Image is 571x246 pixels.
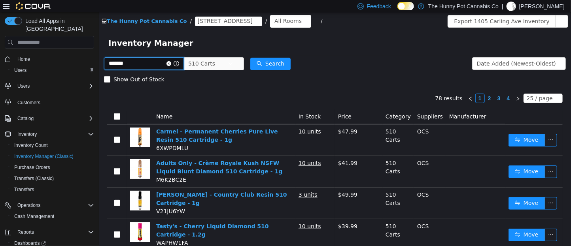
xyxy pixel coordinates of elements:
li: Next Page [414,81,424,91]
button: Catalog [2,113,97,124]
i: icon: shop [3,6,8,11]
span: Name [57,101,74,107]
span: WAPHW1FA [57,227,89,234]
span: Cash Management [14,213,54,220]
button: icon: ellipsis [457,3,469,15]
span: Feedback [367,2,391,10]
span: Users [11,66,94,75]
span: Inventory Count [11,141,94,150]
button: Transfers [8,184,97,195]
u: 10 units [200,148,222,154]
div: 25 / page [428,82,454,90]
div: Marcus Lautenbach [507,2,516,11]
a: Inventory Count [11,141,51,150]
a: 2 [386,82,395,90]
button: Reports [14,227,37,237]
a: Purchase Orders [11,163,53,172]
img: Adults Only - Crème Royale Kush NSFW Liquid Blunt Diamond 510 Cartridge - 1g hero shot [31,147,51,167]
i: icon: down [456,84,460,89]
button: Operations [14,201,44,210]
a: Inventory Manager (Classic) [11,152,77,161]
li: 78 results [336,81,363,91]
button: icon: swapMove [410,216,446,229]
li: 2 [386,81,395,91]
span: OCS [318,179,330,186]
td: 510 Carts [284,144,315,175]
u: 10 units [200,211,222,217]
p: The Hunny Pot Cannabis Co [428,2,499,11]
button: Inventory [14,130,40,139]
span: Inventory Count [14,142,48,148]
i: icon: left [369,84,374,89]
p: | [502,2,503,11]
button: icon: ellipsis [446,185,458,197]
a: icon: shopThe Hunny Pot Cannabis Co [3,6,88,12]
span: Customers [14,97,94,107]
button: Inventory Count [8,140,97,151]
button: icon: searchSearch [151,45,192,58]
a: 4 [405,82,414,90]
button: Users [8,65,97,76]
td: 510 Carts [284,112,315,144]
a: Adults Only - Crème Royale Kush NSFW Liquid Blunt Diamond 510 Cartridge - 1g [57,148,183,162]
span: Transfers (Classic) [11,174,94,183]
a: Tasty's - Cherry Liquid Diamond 510 Cartridge - 1.2g [57,211,170,225]
span: / [222,6,223,12]
i: icon: info-circle [75,49,80,54]
li: 3 [395,81,405,91]
a: [PERSON_NAME] - Country Club Resin 510 Cartridge - 1g [57,179,188,194]
button: icon: swapMove [410,122,446,134]
button: icon: ellipsis [446,122,458,134]
span: Category [287,101,312,107]
u: 10 units [200,116,222,122]
button: icon: ellipsis [446,153,458,166]
u: 3 units [200,179,219,186]
span: Inventory Manager (Classic) [11,152,94,161]
span: In Stock [200,101,222,107]
span: Inventory [14,130,94,139]
li: 4 [405,81,414,91]
span: 6XWPDMLU [57,133,89,139]
a: Carmel - Permanent Cherries Pure Live Resin 510 Cartridge - 1g [57,116,179,131]
button: Users [2,81,97,92]
i: icon: down [458,49,462,54]
button: Customers [2,96,97,108]
button: Export 1405 Carling Ave Inventory [349,3,457,15]
button: Operations [2,200,97,211]
span: Transfers [11,185,94,194]
span: OCS [318,116,330,122]
img: Cova [16,2,51,10]
button: icon: swapMove [410,185,446,197]
span: Cash Management [11,212,94,221]
span: $39.99 [239,211,259,217]
span: Manufacturer [350,101,388,107]
span: Operations [14,201,94,210]
span: Reports [17,229,34,235]
span: M6K2BC2E [57,164,87,171]
span: Operations [17,202,41,208]
button: Home [2,53,97,65]
span: V21JU6YW [57,196,86,202]
span: Catalog [14,114,94,123]
button: Users [14,81,33,91]
span: / [91,6,93,12]
span: Inventory [17,131,37,137]
img: Tasty's - Cherry Liquid Diamond 510 Cartridge - 1.2g hero shot [31,210,51,230]
button: icon: swapMove [410,153,446,166]
span: 510 Carts [89,45,116,57]
button: Inventory Manager (Classic) [8,151,97,162]
span: Home [17,56,30,62]
span: Inventory Manager [9,24,99,37]
span: / [166,6,168,12]
a: 3 [396,82,405,90]
span: Purchase Orders [11,163,94,172]
img: Carmel - Permanent Cherries Pure Live Resin 510 Cartridge - 1g hero shot [31,115,51,135]
span: OCS [318,148,330,154]
i: icon: right [417,84,422,89]
button: Reports [2,227,97,238]
button: Inventory [2,129,97,140]
i: icon: close-circle [68,49,72,54]
span: $49.99 [239,179,259,186]
button: Cash Management [8,211,97,222]
span: Transfers (Classic) [14,175,54,182]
